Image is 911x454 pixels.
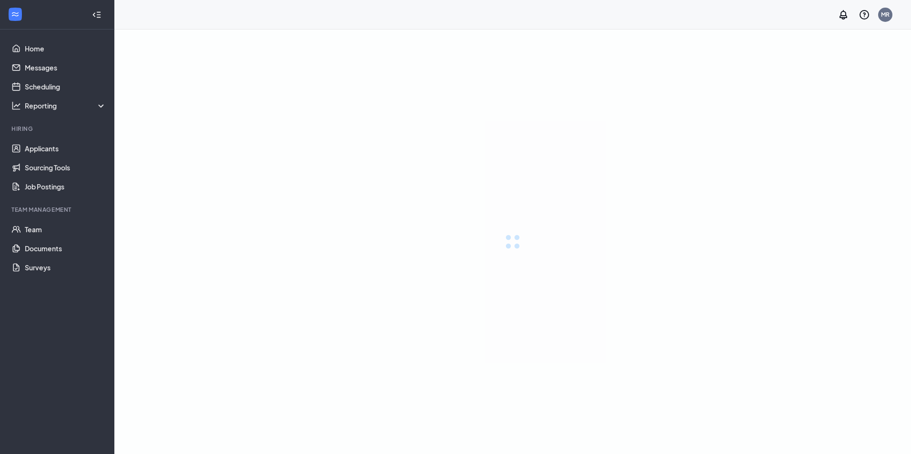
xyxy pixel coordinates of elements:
[838,9,849,20] svg: Notifications
[881,10,890,19] div: MR
[25,77,106,96] a: Scheduling
[25,177,106,196] a: Job Postings
[25,39,106,58] a: Home
[11,206,104,214] div: Team Management
[92,10,101,20] svg: Collapse
[25,239,106,258] a: Documents
[25,101,107,110] div: Reporting
[11,101,21,110] svg: Analysis
[25,158,106,177] a: Sourcing Tools
[25,58,106,77] a: Messages
[11,125,104,133] div: Hiring
[10,10,20,19] svg: WorkstreamLogo
[25,220,106,239] a: Team
[25,258,106,277] a: Surveys
[25,139,106,158] a: Applicants
[859,9,870,20] svg: QuestionInfo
